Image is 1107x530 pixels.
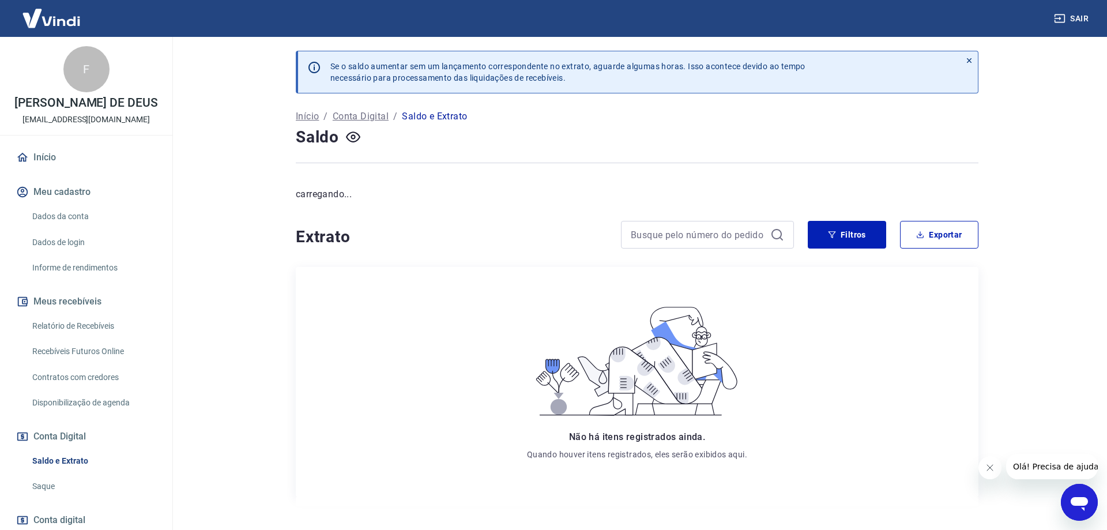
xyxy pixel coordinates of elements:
p: / [393,110,397,123]
button: Conta Digital [14,424,159,449]
input: Busque pelo número do pedido [631,226,766,243]
button: Exportar [900,221,978,249]
img: Vindi [14,1,89,36]
button: Meus recebíveis [14,289,159,314]
p: Saldo e Extrato [402,110,467,123]
a: Dados da conta [28,205,159,228]
span: Não há itens registrados ainda. [569,431,705,442]
div: F [63,46,110,92]
a: Saldo e Extrato [28,449,159,473]
a: Saque [28,475,159,498]
p: [EMAIL_ADDRESS][DOMAIN_NAME] [22,114,150,126]
a: Início [296,110,319,123]
span: Olá! Precisa de ajuda? [7,8,97,17]
a: Início [14,145,159,170]
span: Conta digital [33,512,85,528]
button: Sair [1052,8,1093,29]
button: Filtros [808,221,886,249]
h4: Extrato [296,225,607,249]
a: Dados de login [28,231,159,254]
a: Disponibilização de agenda [28,391,159,415]
button: Meu cadastro [14,179,159,205]
p: Se o saldo aumentar sem um lançamento correspondente no extrato, aguarde algumas horas. Isso acon... [330,61,805,84]
p: Quando houver itens registrados, eles serão exibidos aqui. [527,449,747,460]
p: / [323,110,327,123]
a: Conta Digital [333,110,389,123]
iframe: Fechar mensagem [978,456,1001,479]
p: [PERSON_NAME] DE DEUS [14,97,158,109]
h4: Saldo [296,126,339,149]
iframe: Mensagem da empresa [1006,454,1098,479]
a: Recebíveis Futuros Online [28,340,159,363]
a: Relatório de Recebíveis [28,314,159,338]
p: carregando... [296,187,978,201]
iframe: Botão para abrir a janela de mensagens [1061,484,1098,521]
a: Informe de rendimentos [28,256,159,280]
a: Contratos com credores [28,366,159,389]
